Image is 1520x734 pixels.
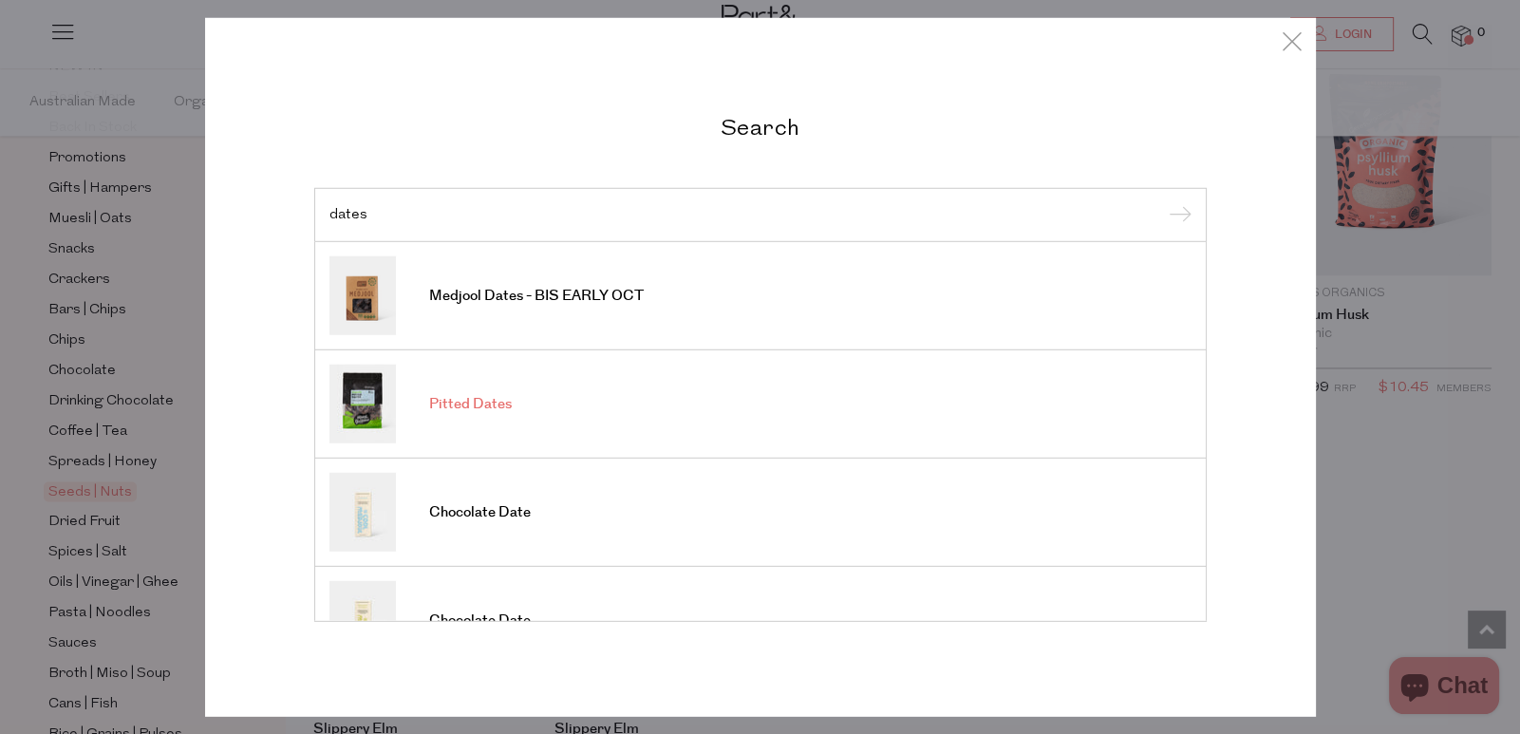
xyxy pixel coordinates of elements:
[314,112,1207,140] h2: Search
[329,365,396,443] img: Pitted Dates
[429,503,531,522] span: Chocolate Date
[329,256,396,335] img: Medjool Dates - BIS EARLY OCT
[329,473,396,552] img: Chocolate Date
[329,581,1192,660] a: Chocolate Date
[329,207,1192,221] input: Search
[429,395,512,414] span: Pitted Dates
[329,256,1192,335] a: Medjool Dates - BIS EARLY OCT
[329,365,1192,443] a: Pitted Dates
[329,581,396,660] img: Chocolate Date
[429,287,644,306] span: Medjool Dates - BIS EARLY OCT
[329,473,1192,552] a: Chocolate Date
[429,612,531,630] span: Chocolate Date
